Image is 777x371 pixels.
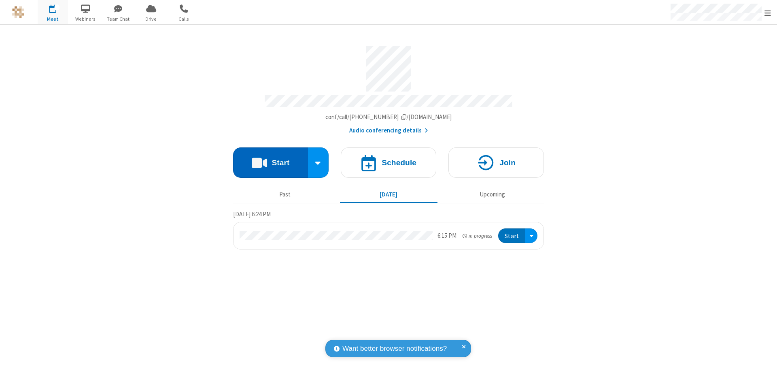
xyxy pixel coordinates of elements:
[342,343,447,354] span: Want better browser notifications?
[308,147,329,178] div: Start conference options
[169,15,199,23] span: Calls
[38,15,68,23] span: Meet
[341,147,436,178] button: Schedule
[757,350,771,365] iframe: Chat
[499,159,516,166] h4: Join
[233,209,544,250] section: Today's Meetings
[55,4,60,11] div: 1
[463,232,492,240] em: in progress
[325,113,452,121] span: Copy my meeting room link
[136,15,166,23] span: Drive
[325,113,452,122] button: Copy my meeting room linkCopy my meeting room link
[70,15,101,23] span: Webinars
[349,126,428,135] button: Audio conferencing details
[525,228,537,243] div: Open menu
[340,187,437,202] button: [DATE]
[103,15,134,23] span: Team Chat
[233,210,271,218] span: [DATE] 6:24 PM
[233,40,544,135] section: Account details
[233,147,308,178] button: Start
[236,187,334,202] button: Past
[444,187,541,202] button: Upcoming
[448,147,544,178] button: Join
[272,159,289,166] h4: Start
[382,159,416,166] h4: Schedule
[12,6,24,18] img: QA Selenium DO NOT DELETE OR CHANGE
[498,228,525,243] button: Start
[437,231,456,241] div: 6:15 PM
